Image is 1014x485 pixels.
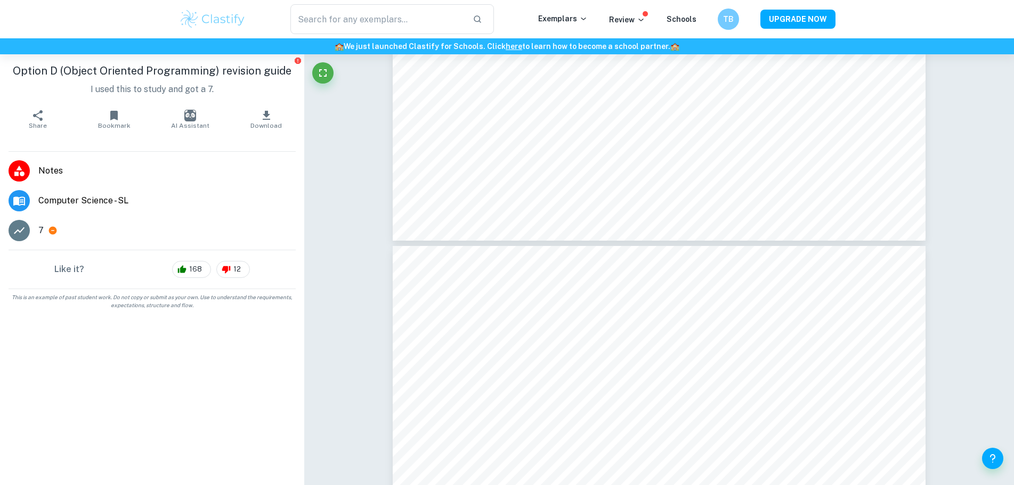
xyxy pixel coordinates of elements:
h6: We just launched Clastify for Schools. Click to learn how to become a school partner. [2,40,1012,52]
button: UPGRADE NOW [760,10,835,29]
span: Bookmark [98,122,131,129]
span: Computer Science - SL [38,194,296,207]
span: 12 [228,264,247,275]
button: Help and Feedback [982,448,1003,469]
span: 🏫 [335,42,344,51]
span: 🏫 [670,42,679,51]
p: I used this to study and got a 7. [9,83,296,96]
button: AI Assistant [152,104,228,134]
span: Share [29,122,47,129]
a: Schools [667,15,696,23]
p: Review [609,14,645,26]
h1: Option D (Object Oriented Programming) revision guide [9,63,296,79]
h6: TB [722,13,734,25]
button: Fullscreen [312,62,334,84]
span: This is an example of past student work. Do not copy or submit as your own. Use to understand the... [4,293,300,309]
span: Download [250,122,282,129]
button: Download [228,104,304,134]
input: Search for any exemplars... [290,4,465,34]
button: Report issue [294,56,302,64]
h6: Like it? [54,263,84,276]
div: 168 [172,261,211,278]
p: 7 [38,224,44,237]
img: Clastify logo [179,9,247,30]
button: Bookmark [76,104,152,134]
p: Exemplars [538,13,588,24]
span: Notes [38,165,296,177]
img: AI Assistant [184,110,196,121]
a: here [506,42,522,51]
span: 168 [183,264,208,275]
span: AI Assistant [171,122,209,129]
button: TB [718,9,739,30]
div: 12 [216,261,250,278]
